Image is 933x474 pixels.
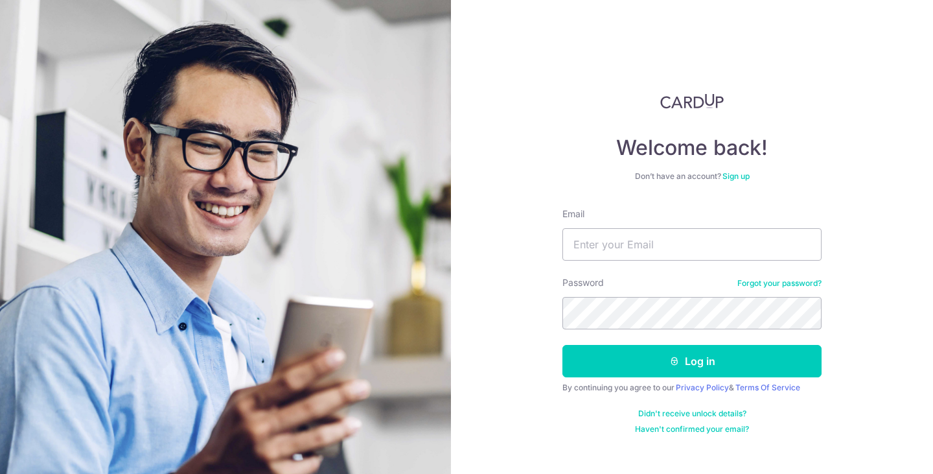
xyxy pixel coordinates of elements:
[562,345,822,377] button: Log in
[737,278,822,289] a: Forgot your password?
[638,409,746,419] a: Didn't receive unlock details?
[562,228,822,261] input: Enter your Email
[635,424,749,434] a: Haven't confirmed your email?
[722,171,750,181] a: Sign up
[676,383,729,392] a: Privacy Policy
[562,276,604,289] label: Password
[660,93,724,109] img: CardUp Logo
[562,171,822,182] div: Don’t have an account?
[562,383,822,393] div: By continuing you agree to our &
[562,207,584,220] label: Email
[735,383,800,392] a: Terms Of Service
[562,135,822,161] h4: Welcome back!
